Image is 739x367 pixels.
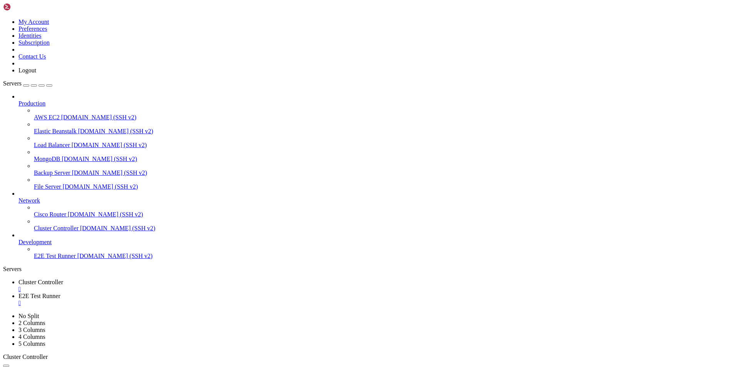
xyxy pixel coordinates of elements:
[72,169,147,176] span: [DOMAIN_NAME] (SSH v2)
[61,114,137,121] span: [DOMAIN_NAME] (SSH v2)
[68,211,143,218] span: [DOMAIN_NAME] (SSH v2)
[3,29,639,36] x-row: Shellngn is a web-based SSH client that allows you to connect to your servers from anywhere witho...
[6,55,89,62] span: Seamless Server Management:
[200,55,265,62] span: https://shellngn.com/pro-docker/
[34,183,736,190] a: File Server [DOMAIN_NAME] (SSH v2)
[18,100,45,107] span: Production
[3,114,200,121] span: To get started, please use the left side bar to add your server.
[18,93,736,190] li: Production
[63,183,138,190] span: [DOMAIN_NAME] (SSH v2)
[18,333,45,340] a: 4 Columns
[6,69,86,75] span: Comprehensive SFTP Client:
[34,176,736,190] li: File Server [DOMAIN_NAME] (SSH v2)
[3,101,639,108] x-row: More information at:
[34,253,736,260] a: E2E Test Runner [DOMAIN_NAME] (SSH v2)
[18,190,736,232] li: Network
[18,32,42,39] a: Identities
[34,128,736,135] a: Elastic Beanstalk [DOMAIN_NAME] (SSH v2)
[3,16,74,22] span: This is a demo session.
[34,121,736,135] li: Elastic Beanstalk [DOMAIN_NAME] (SSH v2)
[34,114,60,121] span: AWS EC2
[3,75,639,82] x-row: * Take full control of your remote servers using our RDP or VNC from your browser.
[18,18,49,25] a: My Account
[34,149,736,163] li: MongoDB [DOMAIN_NAME] (SSH v2)
[6,75,92,81] span: Remote Desktop Capabilities:
[3,3,639,10] x-row: Connecting [DOMAIN_NAME]...
[34,218,736,232] li: Cluster Controller [DOMAIN_NAME] (SSH v2)
[3,69,639,75] x-row: * Enjoy easy management of files and folders, swift data transfers, and the ability to edit your ...
[6,82,71,88] span: Mobile Compatibility:
[3,266,736,273] div: Servers
[34,107,736,121] li: AWS EC2 [DOMAIN_NAME] (SSH v2)
[78,128,154,134] span: [DOMAIN_NAME] (SSH v2)
[3,80,22,87] span: Servers
[18,340,45,347] a: 5 Columns
[18,53,46,60] a: Contact Us
[3,3,47,11] img: Shellngn
[18,286,736,293] a: 
[34,156,60,162] span: MongoDB
[18,239,52,245] span: Development
[3,3,65,9] span: Welcome to Shellngn!
[3,354,48,360] span: Cluster Controller
[18,293,736,307] a: E2E Test Runner
[34,114,736,121] a: AWS EC2 [DOMAIN_NAME] (SSH v2)
[34,246,736,260] li: E2E Test Runner [DOMAIN_NAME] (SSH v2)
[3,36,639,42] x-row: It also has a full-featured SFTP client, remote desktop with RDP and VNC, and more.
[34,183,61,190] span: File Server
[18,320,45,326] a: 2 Columns
[3,55,639,62] x-row: * Whether you're using or , enjoy the convenience of managing your servers from anywhere.
[18,197,40,204] span: Network
[6,62,68,68] span: Advanced SSH Client:
[3,80,52,87] a: Servers
[18,39,50,46] a: Subscription
[18,100,736,107] a: Production
[80,225,155,231] span: [DOMAIN_NAME] (SSH v2)
[62,156,137,162] span: [DOMAIN_NAME] (SSH v2)
[34,128,77,134] span: Elastic Beanstalk
[3,62,639,69] x-row: * Work on multiple sessions, automate your SSH commands, and establish connections with just a si...
[34,253,76,259] span: E2E Test Runner
[18,239,736,246] a: Development
[72,142,147,148] span: [DOMAIN_NAME] (SSH v2)
[34,204,736,218] li: Cisco Router [DOMAIN_NAME] (SSH v2)
[34,211,66,218] span: Cisco Router
[18,67,36,74] a: Logout
[34,142,70,148] span: Load Balancer
[18,293,60,299] span: E2E Test Runner
[18,279,63,285] span: Cluster Controller
[34,169,70,176] span: Backup Server
[3,82,639,88] x-row: * Experience the same robust functionality and convenience on your mobile devices, for seamless s...
[34,211,736,218] a: Cisco Router [DOMAIN_NAME] (SSH v2)
[34,135,736,149] li: Load Balancer [DOMAIN_NAME] (SSH v2)
[18,232,736,260] li: Development
[77,253,153,259] span: [DOMAIN_NAME] (SSH v2)
[34,225,79,231] span: Cluster Controller
[18,279,736,293] a: Cluster Controller
[18,300,736,307] a: 
[3,10,6,16] div: (0, 1)
[18,327,45,333] a: 3 Columns
[34,156,736,163] a: MongoDB [DOMAIN_NAME] (SSH v2)
[34,142,736,149] a: Load Balancer [DOMAIN_NAME] (SSH v2)
[34,163,736,176] li: Backup Server [DOMAIN_NAME] (SSH v2)
[34,169,736,176] a: Backup Server [DOMAIN_NAME] (SSH v2)
[3,121,6,127] div: (0, 18)
[18,313,39,319] a: No Split
[151,55,194,62] span: https://shellngn.com/cloud/
[18,25,47,32] a: Preferences
[34,225,736,232] a: Cluster Controller [DOMAIN_NAME] (SSH v2)
[18,197,736,204] a: Network
[65,101,120,107] span: https://shellngn.com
